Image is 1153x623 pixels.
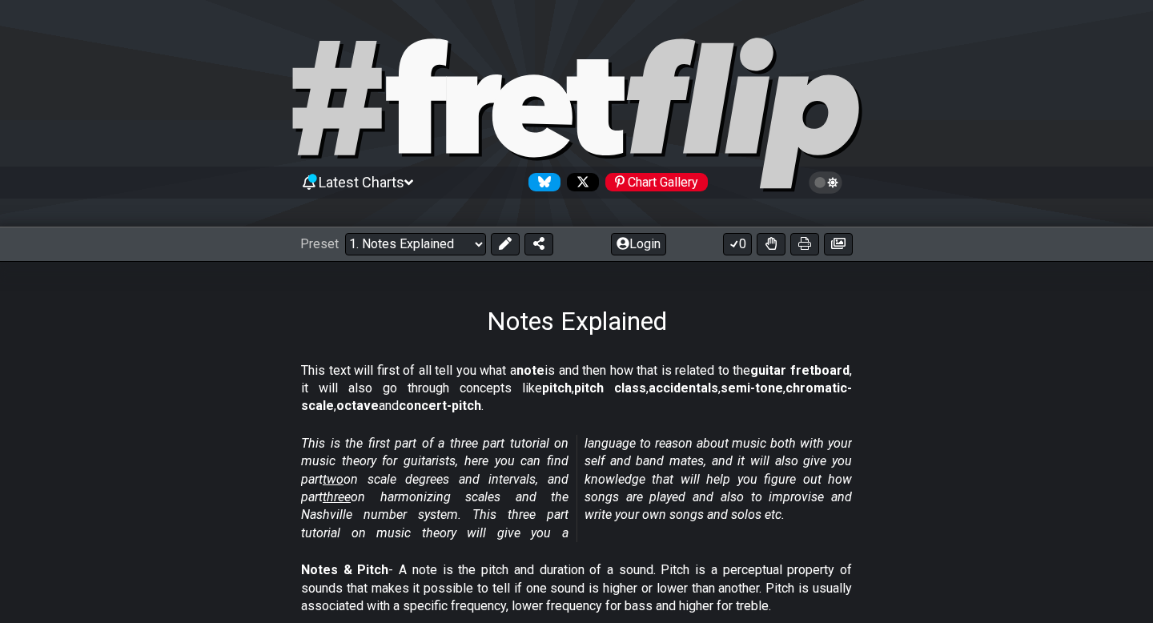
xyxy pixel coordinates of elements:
span: two [323,472,343,487]
p: - A note is the pitch and duration of a sound. Pitch is a perceptual property of sounds that make... [301,561,852,615]
strong: note [516,363,544,378]
button: Create image [824,233,853,255]
strong: pitch [542,380,572,396]
strong: guitar fretboard [750,363,850,378]
a: Follow #fretflip at Bluesky [522,173,560,191]
strong: semi-tone [721,380,783,396]
button: Login [611,233,666,255]
button: Share Preset [524,233,553,255]
strong: pitch class [574,380,646,396]
em: This is the first part of a three part tutorial on music theory for guitarists, here you can find... [301,436,852,541]
span: Toggle light / dark theme [817,175,835,190]
strong: octave [336,398,379,413]
button: Print [790,233,819,255]
strong: Notes & Pitch [301,562,388,577]
h1: Notes Explained [487,306,667,336]
strong: concert-pitch [399,398,481,413]
div: Chart Gallery [605,173,708,191]
span: Latest Charts [319,174,404,191]
strong: accidentals [649,380,718,396]
a: Follow #fretflip at X [560,173,599,191]
button: 0 [723,233,752,255]
span: Preset [300,236,339,251]
span: three [323,489,351,504]
select: Preset [345,233,486,255]
p: This text will first of all tell you what a is and then how that is related to the , it will also... [301,362,852,416]
button: Toggle Dexterity for all fretkits [757,233,785,255]
button: Edit Preset [491,233,520,255]
a: #fretflip at Pinterest [599,173,708,191]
